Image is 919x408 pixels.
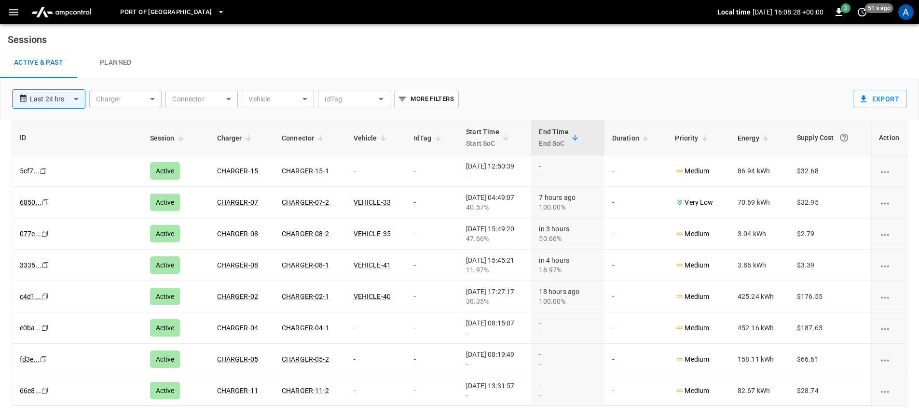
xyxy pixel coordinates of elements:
a: CHARGER-08 [217,261,259,269]
div: charging session options [879,197,899,207]
p: Medium [675,260,709,270]
div: copy [41,228,50,239]
p: Local time [717,7,751,17]
div: - [539,350,596,369]
p: Medium [675,229,709,239]
th: ID [12,120,142,155]
a: CHARGER-11 [217,387,259,394]
div: Last 24 hrs [30,90,85,108]
div: - [539,171,596,181]
div: 100.00% [539,202,596,212]
p: Medium [675,292,709,302]
td: - [604,155,668,187]
a: fd3e... [20,355,40,363]
td: $176.55 [789,281,871,312]
span: End TimeEnd SoC [539,126,581,149]
td: $32.68 [789,155,871,187]
a: CHARGER-11-2 [282,387,329,394]
div: - [539,359,596,369]
div: charging session options [879,166,899,176]
td: - [604,218,668,250]
div: 50.66% [539,234,596,243]
div: charging session options [879,292,899,301]
div: Active [150,256,180,274]
div: Active [150,194,180,211]
a: CHARGER-02-1 [282,293,329,300]
td: - [604,375,668,407]
div: 18 hours ago [539,287,596,306]
div: Active [150,288,180,305]
span: 3 [841,3,850,13]
p: Medium [675,166,709,176]
div: - [539,391,596,400]
a: CHARGER-04 [217,324,259,332]
div: - [539,381,596,400]
a: 3335... [20,261,41,269]
div: 11.97% [466,265,523,275]
button: Export [853,90,907,108]
div: Active [150,351,180,368]
td: - [604,250,668,281]
button: set refresh interval [854,4,870,20]
td: - [604,281,668,312]
div: 40.57% [466,202,523,212]
a: VEHICLE-35 [354,230,391,238]
a: 5cf7... [20,167,40,175]
div: copy [41,385,50,396]
td: $28.74 [789,375,871,407]
p: Very Low [675,197,713,208]
td: $2.79 [789,218,871,250]
span: Session [150,132,187,144]
div: - [466,328,523,338]
span: Vehicle [354,132,390,144]
td: $66.61 [789,344,871,375]
div: copy [41,197,51,208]
td: 3.86 kWh [730,250,789,281]
td: - [604,187,668,218]
p: Medium [675,386,709,396]
div: charging session options [879,354,899,364]
td: - [604,344,668,375]
a: CHARGER-05-2 [282,355,329,363]
td: 158.11 kWh [730,344,789,375]
div: sessions table [12,120,907,406]
div: charging session options [879,386,899,395]
p: End SoC [539,138,568,149]
a: 077e... [20,230,41,238]
button: More Filters [394,90,458,108]
div: End Time [539,126,568,149]
td: - [346,312,406,344]
div: profile-icon [898,4,914,20]
div: Active [150,162,180,180]
span: Energy [738,132,772,144]
div: 47.66% [466,234,523,243]
td: - [604,312,668,344]
a: VEHICLE-41 [354,261,391,269]
span: Start TimeStart SoC [466,126,512,149]
span: Priority [675,132,711,144]
span: Port of [GEOGRAPHIC_DATA] [120,7,212,18]
div: 7 hours ago [539,193,596,212]
div: [DATE] 08:19:49 [466,350,523,369]
div: in 3 hours [539,224,596,243]
span: Connector [282,132,327,144]
td: - [346,344,406,375]
a: CHARGER-07-2 [282,198,329,206]
a: c4d1... [20,293,41,300]
a: CHARGER-15-1 [282,167,329,175]
div: in 4 hours [539,255,596,275]
a: 6850... [20,198,41,206]
div: - [539,318,596,338]
td: 3.04 kWh [730,218,789,250]
td: - [406,344,458,375]
td: - [406,250,458,281]
td: $32.95 [789,187,871,218]
td: 425.24 kWh [730,281,789,312]
a: CHARGER-15 [217,167,259,175]
a: VEHICLE-33 [354,198,391,206]
p: [DATE] 16:08:28 +00:00 [753,7,823,17]
div: copy [41,323,50,333]
button: The cost of your charging session based on your supply rates [836,129,853,146]
td: - [406,155,458,187]
div: - [466,391,523,400]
